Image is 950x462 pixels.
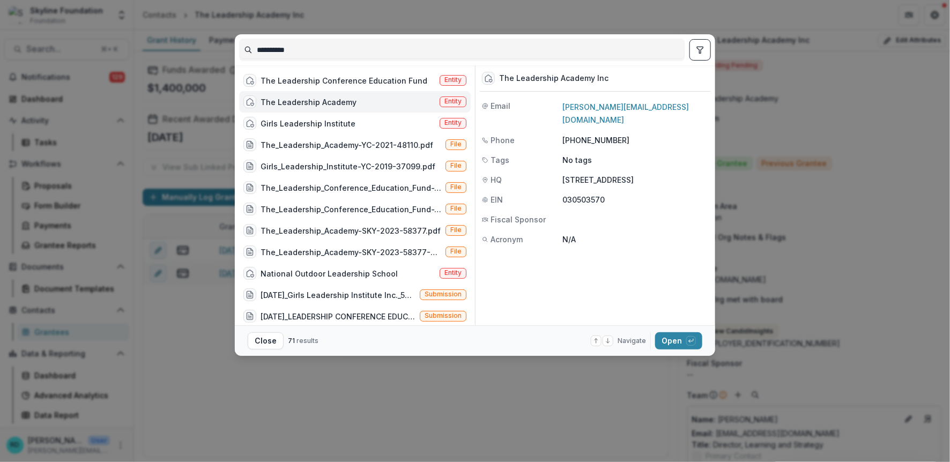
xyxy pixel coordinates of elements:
div: The Leadership Conference Education Fund [261,75,427,86]
span: Entity [444,98,462,105]
p: 030503570 [562,194,709,205]
div: National Outdoor Leadership School [261,268,398,279]
p: No tags [562,154,592,166]
span: File [450,248,462,255]
button: Open [655,332,702,349]
div: The_Leadership_Academy-YC-2021-48110.pdf [261,139,433,151]
button: toggle filters [689,39,711,61]
span: Tags [491,154,509,166]
span: Entity [444,119,462,126]
span: Entity [444,76,462,84]
div: [DATE]_Girls Leadership Institute Inc._5000 [261,289,415,301]
span: Fiscal Sponsor [491,214,546,225]
div: Girls_Leadership_Institute-YC-2019-37099.pdf [261,161,435,172]
span: HQ [491,174,502,185]
div: The_Leadership_Conference_Education_Fund-YC-2020-44003.pdf [261,182,441,193]
p: N/A [562,234,709,245]
span: File [450,140,462,148]
span: Submission [425,290,462,298]
div: Girls Leadership Institute [261,118,355,129]
span: Email [491,100,510,111]
span: File [450,226,462,234]
span: File [450,205,462,212]
a: [PERSON_NAME][EMAIL_ADDRESS][DOMAIN_NAME] [562,102,689,124]
div: The Leadership Academy [261,96,357,108]
button: Close [248,332,284,349]
p: [STREET_ADDRESS] [562,174,709,185]
span: File [450,162,462,169]
span: EIN [491,194,503,205]
span: results [296,337,318,345]
div: The_Leadership_Academy-SKY-2023-58377-Grant_Agreement_December_26_2023.docx [261,247,441,258]
div: The Leadership Academy Inc [499,74,608,83]
span: Navigate [618,336,646,346]
div: The_Leadership_Academy-SKY-2023-58377.pdf [261,225,441,236]
span: File [450,183,462,191]
p: [PHONE_NUMBER] [562,135,709,146]
span: Phone [491,135,515,146]
div: The_Leadership_Conference_Education_Fund-YC-2021-48312.pdf [261,204,441,215]
span: Acronym [491,234,523,245]
div: [DATE]_LEADERSHIP CONFERENCE EDUCATION FUND INC_250000 (Confirm with PO on reporting requirments ... [261,311,415,322]
span: 71 [288,337,295,345]
span: Submission [425,312,462,319]
span: Entity [444,269,462,277]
